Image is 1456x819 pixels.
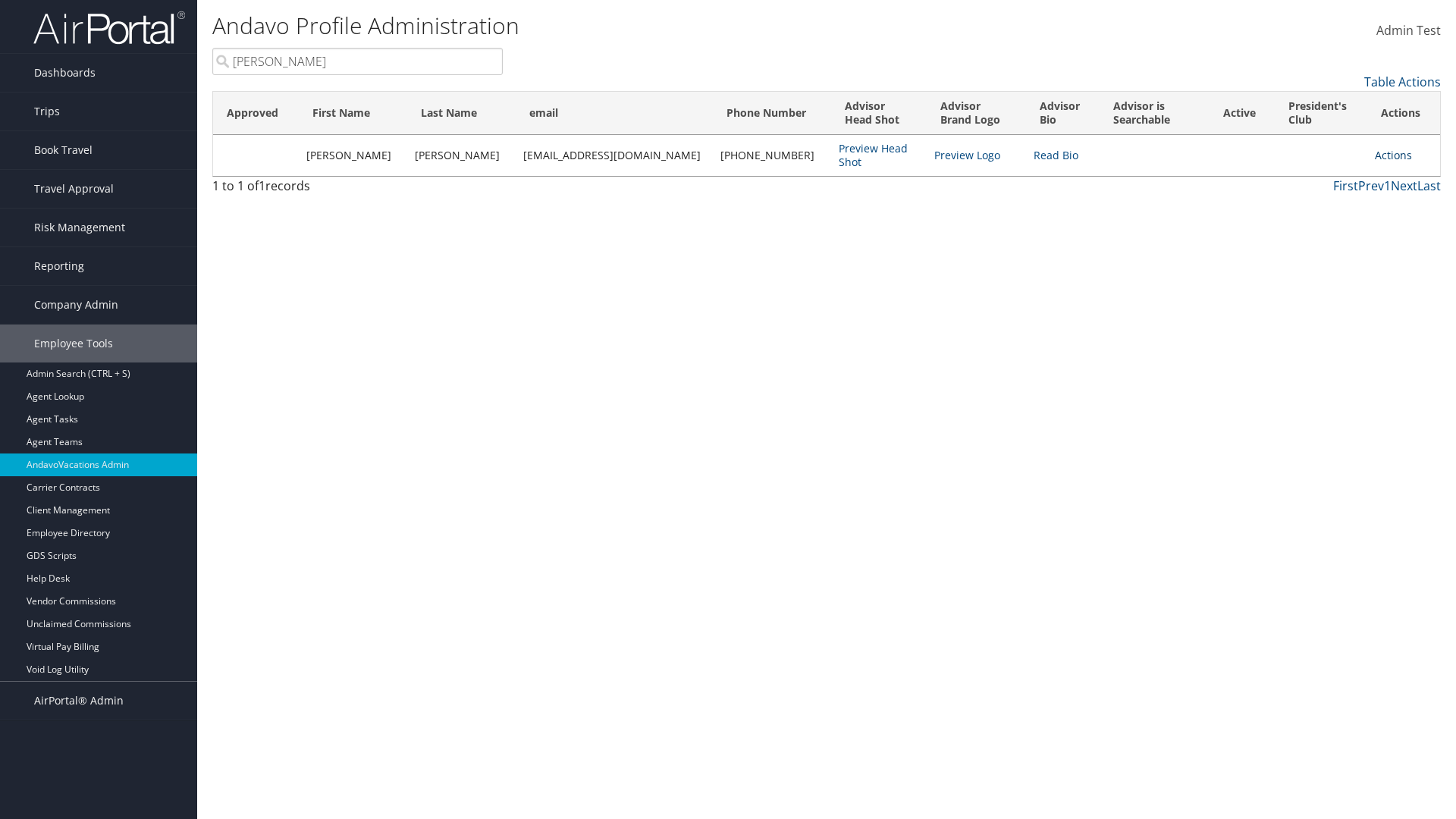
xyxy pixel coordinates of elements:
[1367,92,1440,135] th: Actions
[516,135,712,176] td: [EMAIL_ADDRESS][DOMAIN_NAME]
[34,93,60,130] span: Trips
[516,92,712,135] th: email: activate to sort column ascending
[34,247,84,285] span: Reporting
[1375,148,1412,162] a: Actions
[34,131,93,169] span: Book Travel
[34,682,124,720] span: AirPortal® Admin
[34,209,125,246] span: Risk Management
[1384,177,1391,194] a: 1
[1100,92,1210,135] th: Advisor is Searchable: activate to sort column ascending
[839,141,908,169] a: Preview Head Shot
[213,92,299,135] th: Approved: activate to sort column ascending
[299,92,407,135] th: First Name: activate to sort column ascending
[407,135,516,176] td: [PERSON_NAME]
[934,148,1000,162] a: Preview Logo
[34,170,114,208] span: Travel Approval
[1391,177,1417,194] a: Next
[1034,148,1078,162] a: Read Bio
[927,92,1026,135] th: Advisor Brand Logo: activate to sort column ascending
[1358,177,1384,194] a: Prev
[1376,8,1441,55] a: Admin Test
[212,177,503,202] div: 1 to 1 of records
[212,48,503,75] input: Search
[831,92,927,135] th: Advisor Head Shot: activate to sort column ascending
[1026,92,1100,135] th: Advisor Bio: activate to sort column ascending
[713,135,831,176] td: [PHONE_NUMBER]
[407,92,516,135] th: Last Name: activate to sort column ascending
[1333,177,1358,194] a: First
[1376,22,1441,39] span: Admin Test
[299,135,407,176] td: [PERSON_NAME]
[212,10,1031,42] h1: Andavo Profile Administration
[1364,74,1441,90] a: Table Actions
[1417,177,1441,194] a: Last
[1210,92,1275,135] th: Active: activate to sort column ascending
[259,177,265,194] span: 1
[713,92,831,135] th: Phone Number: activate to sort column ascending
[1275,92,1368,135] th: President's Club: activate to sort column ascending
[34,325,113,362] span: Employee Tools
[34,286,118,324] span: Company Admin
[34,54,96,92] span: Dashboards
[33,10,185,45] img: airportal-logo.png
